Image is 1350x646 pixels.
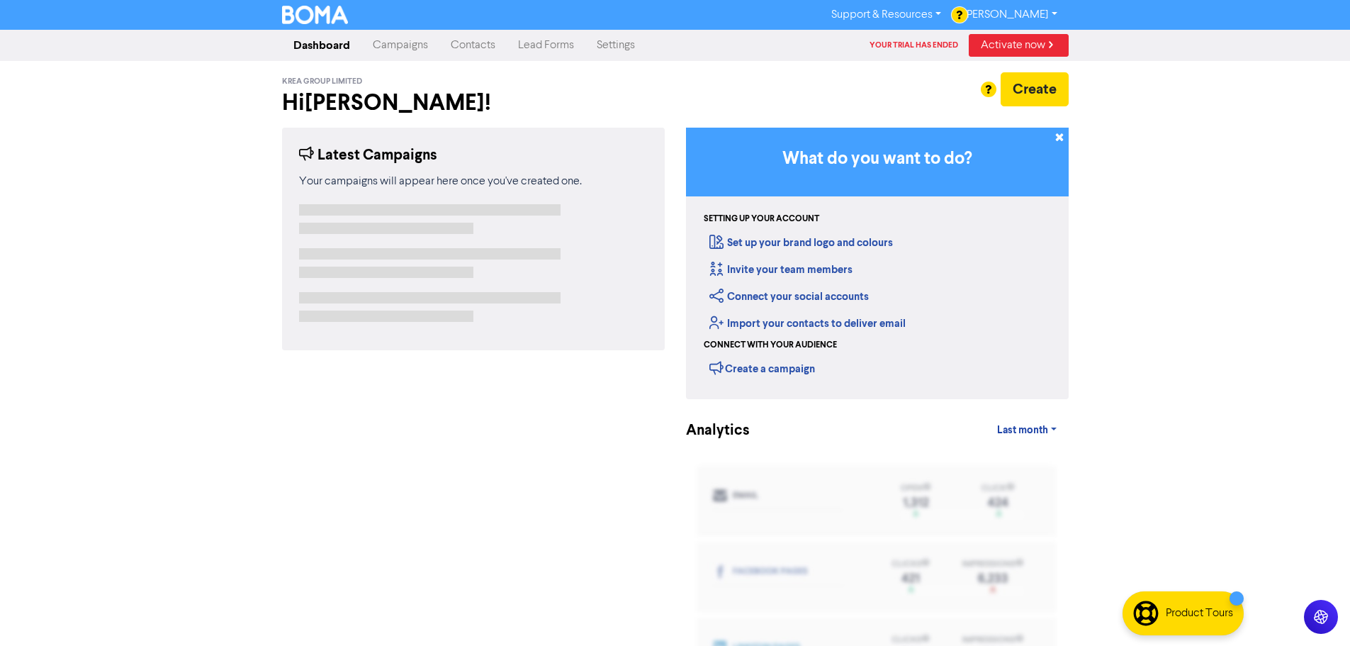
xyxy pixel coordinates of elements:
div: Connect with your audience [704,339,837,352]
a: Last month [986,416,1068,445]
a: Settings [585,31,646,60]
a: Connect your social accounts [709,290,869,303]
h2: Hi [PERSON_NAME] ! [282,89,665,116]
a: Contacts [439,31,507,60]
span: KREA Group Limited [282,77,362,87]
div: Your campaigns will appear here once you've created one. [299,173,648,190]
div: Getting Started in BOMA [686,128,1069,399]
div: Setting up your account [704,213,819,225]
span: Last month [997,424,1048,437]
a: Import your contacts to deliver email [709,317,906,330]
a: [PERSON_NAME] [952,4,1068,26]
div: Latest Campaigns [299,145,437,167]
a: Campaigns [361,31,439,60]
h3: What do you want to do? [707,149,1047,169]
a: Invite your team members [709,263,853,277]
a: Support & Resources [820,4,952,26]
button: Create [1001,72,1069,106]
div: Analytics [686,420,732,442]
a: Activate now [969,34,1069,57]
a: Dashboard [282,31,361,60]
a: Lead Forms [507,31,585,60]
img: BOMA Logo [282,6,349,24]
div: Create a campaign [709,357,815,379]
a: Set up your brand logo and colours [709,236,893,250]
iframe: Chat Widget [1279,578,1350,646]
div: Your trial has ended [870,40,969,52]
